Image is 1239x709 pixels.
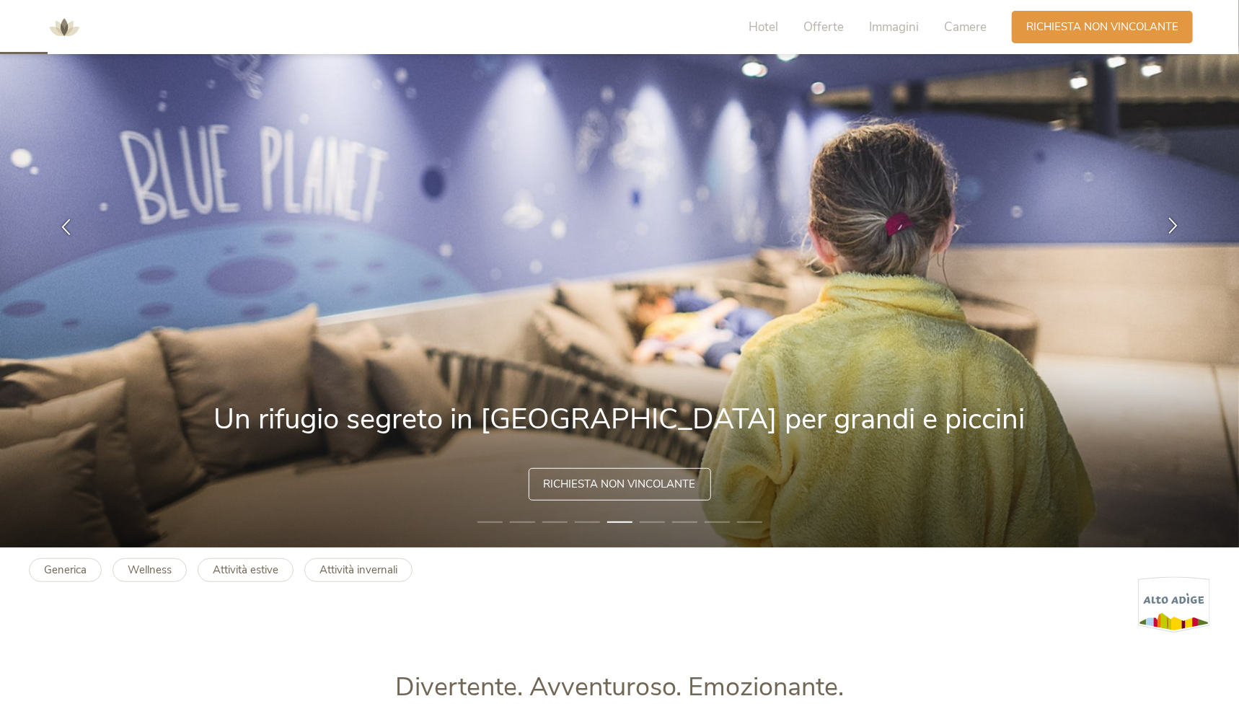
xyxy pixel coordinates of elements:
[44,563,87,577] b: Generica
[43,6,86,49] img: AMONTI & LUNARIS Wellnessresort
[869,19,919,35] span: Immagini
[128,563,172,577] b: Wellness
[319,563,397,577] b: Attività invernali
[198,558,294,582] a: Attività estive
[749,19,778,35] span: Hotel
[944,19,987,35] span: Camere
[29,558,102,582] a: Generica
[395,669,844,705] span: Divertente. Avventuroso. Emozionante.
[1026,19,1178,35] span: Richiesta non vincolante
[803,19,844,35] span: Offerte
[113,558,187,582] a: Wellness
[213,563,278,577] b: Attività estive
[304,558,413,582] a: Attività invernali
[43,22,86,32] a: AMONTI & LUNARIS Wellnessresort
[1138,576,1210,633] img: Alto Adige
[544,477,696,492] span: Richiesta non vincolante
